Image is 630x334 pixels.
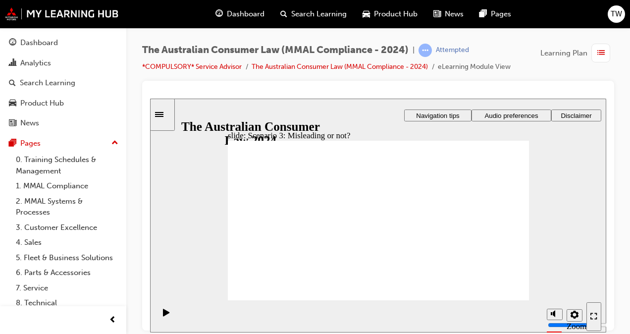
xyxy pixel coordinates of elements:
[111,137,118,150] span: up-icon
[334,13,388,21] span: Audio preferences
[4,114,122,132] a: News
[109,314,116,327] span: prev-icon
[445,8,464,20] span: News
[9,79,16,88] span: search-icon
[252,62,428,71] a: The Australian Consumer Law (MMAL Compliance - 2024)
[142,62,242,71] a: *COMPULSORY* Service Advisor
[540,44,614,62] button: Learning Plan
[12,194,122,220] a: 2. MMAL Systems & Processes
[20,138,41,149] div: Pages
[611,8,622,20] span: TW
[398,223,462,230] input: volume
[436,204,451,232] button: Enter full-screen (Ctrl+Alt+F)
[12,235,122,250] a: 4. Sales
[12,280,122,296] a: 7. Service
[397,210,413,222] button: Mute (Ctrl+Alt+M)
[425,4,472,24] a: news-iconNews
[208,4,272,24] a: guage-iconDashboard
[413,45,415,56] span: |
[9,59,16,68] span: chart-icon
[392,202,431,234] div: misc controls
[401,11,451,23] button: Disclaimer
[4,34,122,52] a: Dashboard
[597,47,605,59] span: list-icon
[355,4,425,24] a: car-iconProduct Hub
[20,117,39,129] div: News
[227,8,264,20] span: Dashboard
[436,46,469,55] div: Attempted
[20,98,64,109] div: Product Hub
[4,94,122,112] a: Product Hub
[280,8,287,20] span: search-icon
[472,4,519,24] a: pages-iconPages
[5,210,22,226] button: Play (Ctrl+Alt+P)
[4,54,122,72] a: Analytics
[321,11,401,23] button: Audio preferences
[9,119,16,128] span: news-icon
[20,77,75,89] div: Search Learning
[12,250,122,266] a: 5. Fleet & Business Solutions
[363,8,370,20] span: car-icon
[12,295,122,311] a: 8. Technical
[417,223,436,252] label: Zoom to fit
[419,44,432,57] span: learningRecordVerb_ATTEMPT-icon
[254,11,321,23] button: Navigation tips
[5,7,119,20] img: mmal
[436,202,451,234] nav: slide navigation
[4,134,122,153] button: Pages
[479,8,487,20] span: pages-icon
[491,8,511,20] span: Pages
[215,8,223,20] span: guage-icon
[12,178,122,194] a: 1. MMAL Compliance
[608,5,625,23] button: TW
[540,48,587,59] span: Learning Plan
[20,57,51,69] div: Analytics
[12,152,122,178] a: 0. Training Schedules & Management
[5,202,22,234] div: playback controls
[266,13,309,21] span: Navigation tips
[9,99,16,108] span: car-icon
[4,32,122,134] button: DashboardAnalyticsSearch LearningProduct HubNews
[291,8,347,20] span: Search Learning
[433,8,441,20] span: news-icon
[438,61,511,73] li: eLearning Module View
[9,139,16,148] span: pages-icon
[20,37,58,49] div: Dashboard
[374,8,418,20] span: Product Hub
[411,13,441,21] span: Disclaimer
[12,220,122,235] a: 3. Customer Excellence
[272,4,355,24] a: search-iconSearch Learning
[12,265,122,280] a: 6. Parts & Accessories
[417,211,432,223] button: Settings
[4,74,122,92] a: Search Learning
[142,45,409,56] span: The Australian Consumer Law (MMAL Compliance - 2024)
[9,39,16,48] span: guage-icon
